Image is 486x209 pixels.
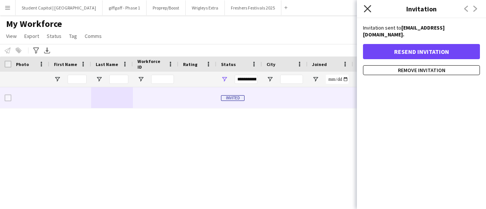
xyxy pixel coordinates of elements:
[363,65,480,75] button: Remove invitation
[6,18,62,30] span: My Workforce
[6,33,17,39] span: View
[5,94,11,101] input: Row Selection is disabled for this row (unchecked)
[96,76,103,83] button: Open Filter Menu
[363,24,480,38] p: Invitation sent to
[44,31,65,41] a: Status
[186,0,225,15] button: Wrigleys Extra
[326,75,349,84] input: Joined Filter Input
[69,33,77,39] span: Tag
[225,0,281,15] button: Freshers Festivals 2025
[21,31,42,41] a: Export
[363,44,480,59] button: Resend invitation
[312,61,327,67] span: Joined
[137,58,165,70] span: Workforce ID
[47,33,62,39] span: Status
[280,75,303,84] input: City Filter Input
[32,46,41,55] app-action-btn: Advanced filters
[103,0,147,15] button: giffgaff - Phase 1
[68,75,87,84] input: First Name Filter Input
[16,61,29,67] span: Photo
[85,33,102,39] span: Comms
[221,61,236,67] span: Status
[147,0,186,15] button: Proprep/Boost
[3,31,20,41] a: View
[66,31,80,41] a: Tag
[183,61,197,67] span: Rating
[43,46,52,55] app-action-btn: Export XLSX
[109,75,128,84] input: Last Name Filter Input
[5,61,11,68] input: Column with Header Selection
[221,95,245,101] span: Invited
[54,61,77,67] span: First Name
[267,61,275,67] span: City
[267,76,273,83] button: Open Filter Menu
[82,31,105,41] a: Comms
[363,24,445,38] strong: [EMAIL_ADDRESS][DOMAIN_NAME].
[16,0,103,15] button: Student Capitol | [GEOGRAPHIC_DATA]
[137,76,144,83] button: Open Filter Menu
[24,33,39,39] span: Export
[96,61,118,67] span: Last Name
[357,4,486,14] h3: Invitation
[151,75,174,84] input: Workforce ID Filter Input
[221,76,228,83] button: Open Filter Menu
[54,76,61,83] button: Open Filter Menu
[312,76,319,83] button: Open Filter Menu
